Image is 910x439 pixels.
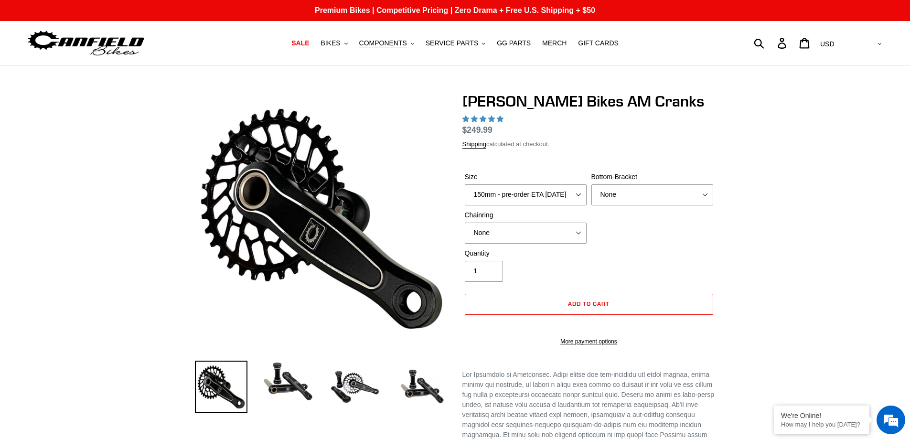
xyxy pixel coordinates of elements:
[291,39,309,47] span: SALE
[497,39,531,47] span: GG PARTS
[759,32,783,54] input: Search
[462,139,716,149] div: calculated at checkout.
[573,37,623,50] a: GIFT CARDS
[262,361,314,403] img: Load image into Gallery viewer, Canfield Cranks
[591,172,713,182] label: Bottom-Bracket
[465,172,587,182] label: Size
[329,361,381,413] img: Load image into Gallery viewer, Canfield Bikes AM Cranks
[396,361,448,413] img: Load image into Gallery viewer, CANFIELD-AM_DH-CRANKS
[465,294,713,315] button: Add to cart
[578,39,619,47] span: GIFT CARDS
[359,39,407,47] span: COMPONENTS
[321,39,340,47] span: BIKES
[568,300,610,307] span: Add to cart
[316,37,352,50] button: BIKES
[465,248,587,258] label: Quantity
[26,28,146,58] img: Canfield Bikes
[421,37,490,50] button: SERVICE PARTS
[195,361,247,413] img: Load image into Gallery viewer, Canfield Bikes AM Cranks
[542,39,567,47] span: MERCH
[287,37,314,50] a: SALE
[462,92,716,110] h1: [PERSON_NAME] Bikes AM Cranks
[462,115,505,123] span: 4.97 stars
[354,37,419,50] button: COMPONENTS
[781,412,862,419] div: We're Online!
[492,37,535,50] a: GG PARTS
[426,39,478,47] span: SERVICE PARTS
[465,337,713,346] a: More payment options
[781,421,862,428] p: How may I help you today?
[465,210,587,220] label: Chainring
[462,140,487,149] a: Shipping
[462,125,492,135] span: $249.99
[537,37,571,50] a: MERCH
